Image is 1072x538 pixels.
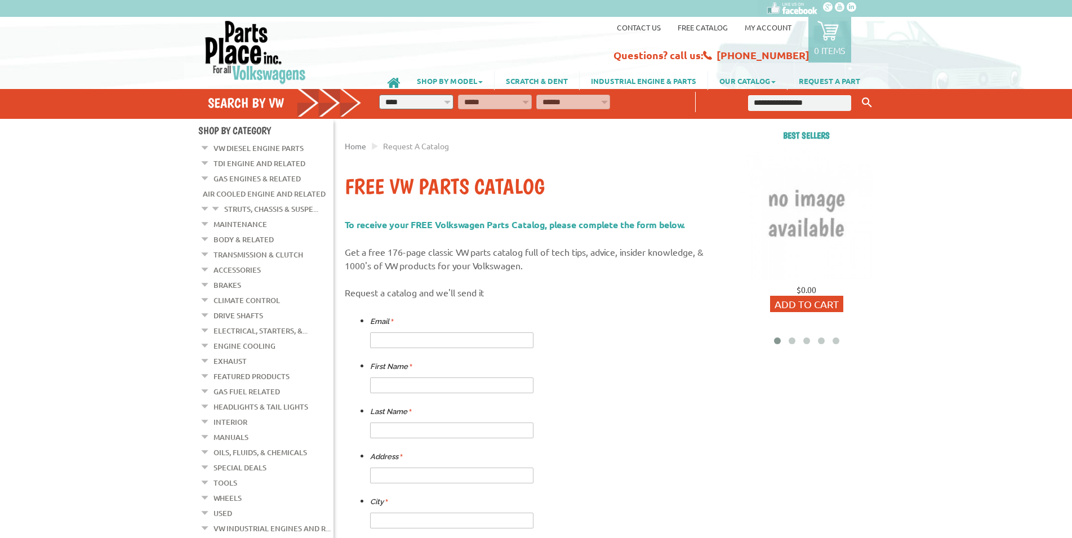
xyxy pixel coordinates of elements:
h4: Shop By Category [198,125,333,136]
a: INDUSTRIAL ENGINE & PARTS [580,71,708,90]
h2: Best sellers [739,130,874,141]
h1: Free VW Parts Catalog [345,174,728,201]
a: OUR CATALOG [708,71,787,90]
a: Body & Related [213,232,274,247]
a: Tools [213,475,237,490]
a: Special Deals [213,460,266,475]
a: VW Industrial Engines and R... [213,521,331,536]
a: Headlights & Tail Lights [213,399,308,414]
a: Engine Cooling [213,339,275,353]
span: To receive your FREE Volkswagen Parts Catalog, please complete the form below. [345,219,686,230]
a: Gas Engines & Related [213,171,301,186]
a: Struts, Chassis & Suspe... [224,202,318,216]
a: Manuals [213,430,248,444]
a: Transmission & Clutch [213,247,303,262]
img: Parts Place Inc! [204,20,307,85]
a: TDI Engine and Related [213,156,305,171]
a: SCRATCH & DENT [495,71,579,90]
span: $0.00 [797,284,816,295]
h4: Search by VW [208,95,362,111]
p: Get a free 176-page classic VW parts catalog full of tech tips, advice, insider knowledge, & 1000... [345,245,728,272]
a: Used [213,506,232,521]
a: My Account [745,23,791,32]
a: Interior [213,415,247,429]
label: Address [370,450,403,464]
button: Keyword Search [859,94,875,112]
a: Drive Shafts [213,308,263,323]
a: REQUEST A PART [788,71,871,90]
button: Add to Cart [770,296,843,312]
p: Request a catalog and we'll send it [345,286,728,299]
p: 0 items [814,45,846,56]
a: Free Catalog [678,23,728,32]
a: Wheels [213,491,242,505]
a: Gas Fuel Related [213,384,280,399]
a: Accessories [213,263,261,277]
a: 0 items [808,17,851,63]
span: Add to Cart [775,298,839,310]
a: Oils, Fluids, & Chemicals [213,445,307,460]
a: SHOP BY MODEL [406,71,494,90]
a: Climate Control [213,293,280,308]
label: Email [370,315,394,328]
label: City [370,495,388,509]
label: First Name [370,360,412,374]
label: Last Name [370,405,412,419]
a: Home [345,141,366,151]
a: Contact us [617,23,661,32]
a: Featured Products [213,369,290,384]
a: Air Cooled Engine and Related [203,186,326,201]
a: Exhaust [213,354,247,368]
a: VW Diesel Engine Parts [213,141,304,155]
a: Maintenance [213,217,267,232]
a: Electrical, Starters, &... [213,323,308,338]
a: Brakes [213,278,241,292]
span: Request a Catalog [383,141,449,151]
